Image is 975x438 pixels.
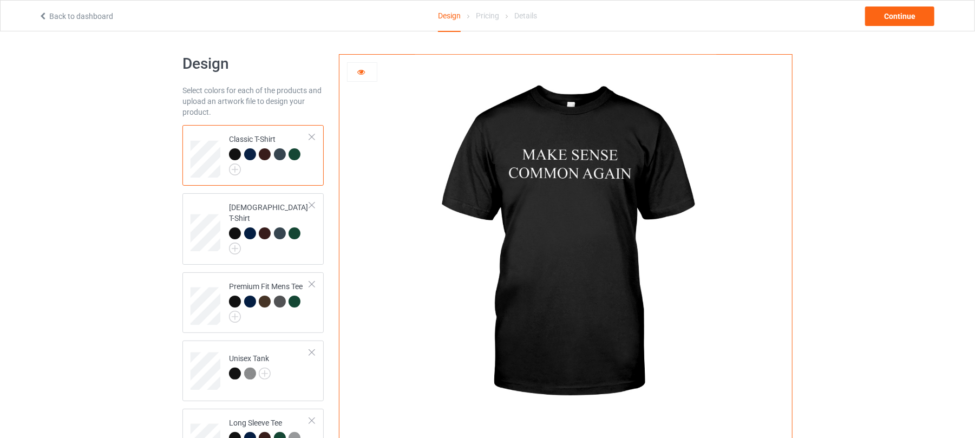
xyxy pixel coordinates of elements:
[229,134,310,172] div: Classic T-Shirt
[259,368,271,380] img: svg+xml;base64,PD94bWwgdmVyc2lvbj0iMS4wIiBlbmNvZGluZz0iVVRGLTgiPz4KPHN2ZyB3aWR0aD0iMjJweCIgaGVpZ2...
[476,1,499,31] div: Pricing
[514,1,537,31] div: Details
[229,353,271,379] div: Unisex Tank
[229,202,310,251] div: [DEMOGRAPHIC_DATA] T-Shirt
[182,54,324,74] h1: Design
[182,85,324,117] div: Select colors for each of the products and upload an artwork file to design your product.
[182,341,324,401] div: Unisex Tank
[229,311,241,323] img: svg+xml;base64,PD94bWwgdmVyc2lvbj0iMS4wIiBlbmNvZGluZz0iVVRGLTgiPz4KPHN2ZyB3aWR0aD0iMjJweCIgaGVpZ2...
[438,1,461,32] div: Design
[38,12,113,21] a: Back to dashboard
[182,272,324,333] div: Premium Fit Mens Tee
[229,281,310,319] div: Premium Fit Mens Tee
[865,6,934,26] div: Continue
[182,125,324,186] div: Classic T-Shirt
[229,164,241,175] img: svg+xml;base64,PD94bWwgdmVyc2lvbj0iMS4wIiBlbmNvZGluZz0iVVRGLTgiPz4KPHN2ZyB3aWR0aD0iMjJweCIgaGVpZ2...
[182,193,324,265] div: [DEMOGRAPHIC_DATA] T-Shirt
[244,368,256,380] img: heather_texture.png
[229,243,241,254] img: svg+xml;base64,PD94bWwgdmVyc2lvbj0iMS4wIiBlbmNvZGluZz0iVVRGLTgiPz4KPHN2ZyB3aWR0aD0iMjJweCIgaGVpZ2...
